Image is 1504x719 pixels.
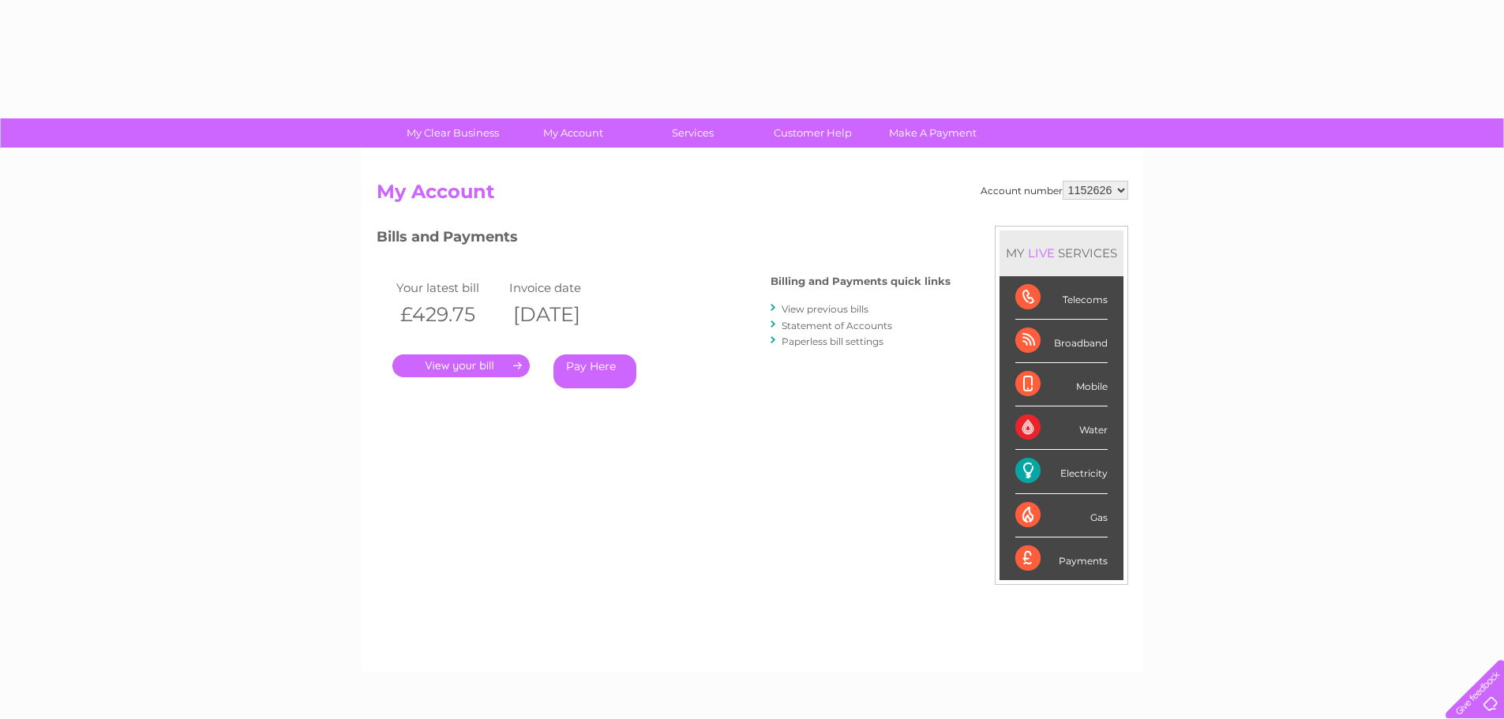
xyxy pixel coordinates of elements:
h4: Billing and Payments quick links [771,275,951,287]
h3: Bills and Payments [377,226,951,253]
a: Statement of Accounts [782,320,892,331]
div: MY SERVICES [1000,230,1123,275]
div: Gas [1015,494,1108,537]
a: My Clear Business [388,118,518,148]
a: . [392,354,530,377]
div: Telecoms [1015,276,1108,320]
a: My Account [508,118,638,148]
div: Account number [981,181,1128,200]
td: Your latest bill [392,277,506,298]
td: Invoice date [505,277,619,298]
th: £429.75 [392,298,506,331]
th: [DATE] [505,298,619,331]
div: LIVE [1025,245,1058,260]
div: Broadband [1015,320,1108,363]
a: Services [628,118,758,148]
a: Pay Here [553,354,636,388]
h2: My Account [377,181,1128,211]
a: Paperless bill settings [782,335,883,347]
div: Water [1015,406,1108,450]
div: Electricity [1015,450,1108,493]
a: View previous bills [782,303,868,315]
div: Mobile [1015,363,1108,406]
a: Customer Help [748,118,878,148]
div: Payments [1015,537,1108,580]
a: Make A Payment [868,118,998,148]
